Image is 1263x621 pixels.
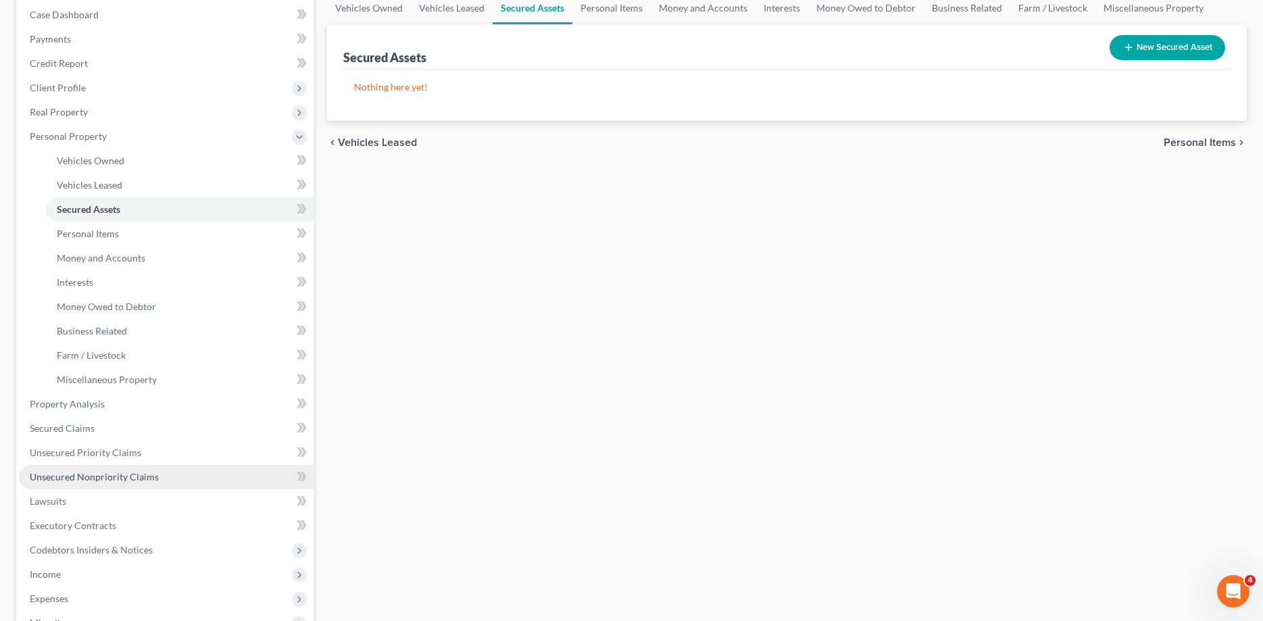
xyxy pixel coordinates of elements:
[57,349,126,361] span: Farm / Livestock
[1110,35,1225,60] button: New Secured Asset
[1164,137,1236,148] span: Personal Items
[30,398,105,409] span: Property Analysis
[57,374,157,385] span: Miscellaneous Property
[327,137,417,148] button: chevron_left Vehicles Leased
[1245,575,1256,586] span: 4
[46,270,314,295] a: Interests
[57,179,122,191] span: Vehicles Leased
[19,514,314,538] a: Executory Contracts
[46,343,314,368] a: Farm / Livestock
[1236,137,1247,148] i: chevron_right
[30,447,141,458] span: Unsecured Priority Claims
[46,222,314,246] a: Personal Items
[46,368,314,392] a: Miscellaneous Property
[57,325,127,337] span: Business Related
[30,57,88,69] span: Credit Report
[30,106,88,118] span: Real Property
[30,593,68,604] span: Expenses
[19,465,314,489] a: Unsecured Nonpriority Claims
[19,416,314,441] a: Secured Claims
[19,27,314,51] a: Payments
[19,489,314,514] a: Lawsuits
[354,80,1220,94] p: Nothing here yet!
[46,319,314,343] a: Business Related
[30,130,107,142] span: Personal Property
[46,246,314,270] a: Money and Accounts
[57,203,120,215] span: Secured Assets
[57,276,93,288] span: Interests
[46,173,314,197] a: Vehicles Leased
[46,197,314,222] a: Secured Assets
[30,544,153,555] span: Codebtors Insiders & Notices
[343,49,426,66] div: Secured Assets
[19,392,314,416] a: Property Analysis
[57,252,145,264] span: Money and Accounts
[30,9,99,20] span: Case Dashboard
[30,568,61,580] span: Income
[30,33,71,45] span: Payments
[46,295,314,319] a: Money Owed to Debtor
[1217,575,1249,607] iframe: Intercom live chat
[19,441,314,465] a: Unsecured Priority Claims
[30,520,116,531] span: Executory Contracts
[327,137,338,148] i: chevron_left
[30,471,159,482] span: Unsecured Nonpriority Claims
[30,422,95,434] span: Secured Claims
[57,155,124,166] span: Vehicles Owned
[338,137,417,148] span: Vehicles Leased
[1164,137,1247,148] button: Personal Items chevron_right
[57,301,156,312] span: Money Owed to Debtor
[19,51,314,76] a: Credit Report
[57,228,119,239] span: Personal Items
[30,82,86,93] span: Client Profile
[46,149,314,173] a: Vehicles Owned
[30,495,66,507] span: Lawsuits
[19,3,314,27] a: Case Dashboard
